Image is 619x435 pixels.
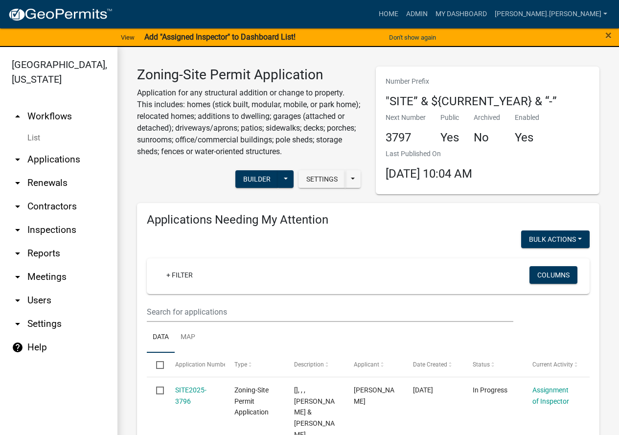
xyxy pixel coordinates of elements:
a: [PERSON_NAME].[PERSON_NAME] [491,5,611,23]
i: arrow_drop_down [12,224,23,236]
datatable-header-cell: Current Activity [523,353,582,376]
input: Search for applications [147,302,513,322]
button: Close [605,29,612,41]
p: Enabled [515,113,539,123]
h3: Zoning-Site Permit Application [137,67,361,83]
span: Status [473,361,490,368]
a: Admin [402,5,432,23]
a: Home [375,5,402,23]
a: Data [147,322,175,353]
button: Builder [235,170,278,188]
datatable-header-cell: Applicant [344,353,404,376]
h4: Applications Needing My Attention [147,213,590,227]
h4: No [474,131,500,145]
span: Date Created [413,361,447,368]
i: arrow_drop_down [12,271,23,283]
i: arrow_drop_down [12,177,23,189]
datatable-header-cell: Type [225,353,285,376]
i: arrow_drop_down [12,201,23,212]
a: View [117,29,138,46]
i: arrow_drop_down [12,295,23,306]
span: × [605,28,612,42]
i: arrow_drop_up [12,111,23,122]
h4: Yes [515,131,539,145]
a: SITE2025-3796 [175,386,206,405]
button: Columns [529,266,577,284]
p: Public [440,113,459,123]
span: Applicant [354,361,379,368]
span: Zoning-Site Permit Application [234,386,269,416]
span: Application Number [175,361,229,368]
p: Number Prefix [386,76,557,87]
i: arrow_drop_down [12,154,23,165]
p: Archived [474,113,500,123]
button: Bulk Actions [521,230,590,248]
datatable-header-cell: Application Number [165,353,225,376]
strong: Add "Assigned Inspector" to Dashboard List! [144,32,296,42]
p: Application for any structural addition or change to property. This includes: homes (stick built,... [137,87,361,158]
span: [DATE] 10:04 AM [386,167,472,181]
i: help [12,342,23,353]
a: My Dashboard [432,5,491,23]
a: Map [175,322,201,353]
span: Description [294,361,324,368]
i: arrow_drop_down [12,318,23,330]
button: Don't show again [385,29,440,46]
a: Assignment of Inspector [532,386,569,405]
span: 08/13/2025 [413,386,433,394]
datatable-header-cell: Status [463,353,523,376]
span: In Progress [473,386,507,394]
button: Settings [298,170,345,188]
span: Type [234,361,247,368]
p: Last Published On [386,149,472,159]
h4: 3797 [386,131,426,145]
datatable-header-cell: Date Created [404,353,463,376]
p: Next Number [386,113,426,123]
span: Current Activity [532,361,573,368]
i: arrow_drop_down [12,248,23,259]
h4: "SITE” & ${CURRENT_YEAR} & “-” [386,94,557,109]
a: + Filter [159,266,201,284]
datatable-header-cell: Select [147,353,165,376]
span: Jeff Molander [354,386,394,405]
h4: Yes [440,131,459,145]
datatable-header-cell: Description [285,353,344,376]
